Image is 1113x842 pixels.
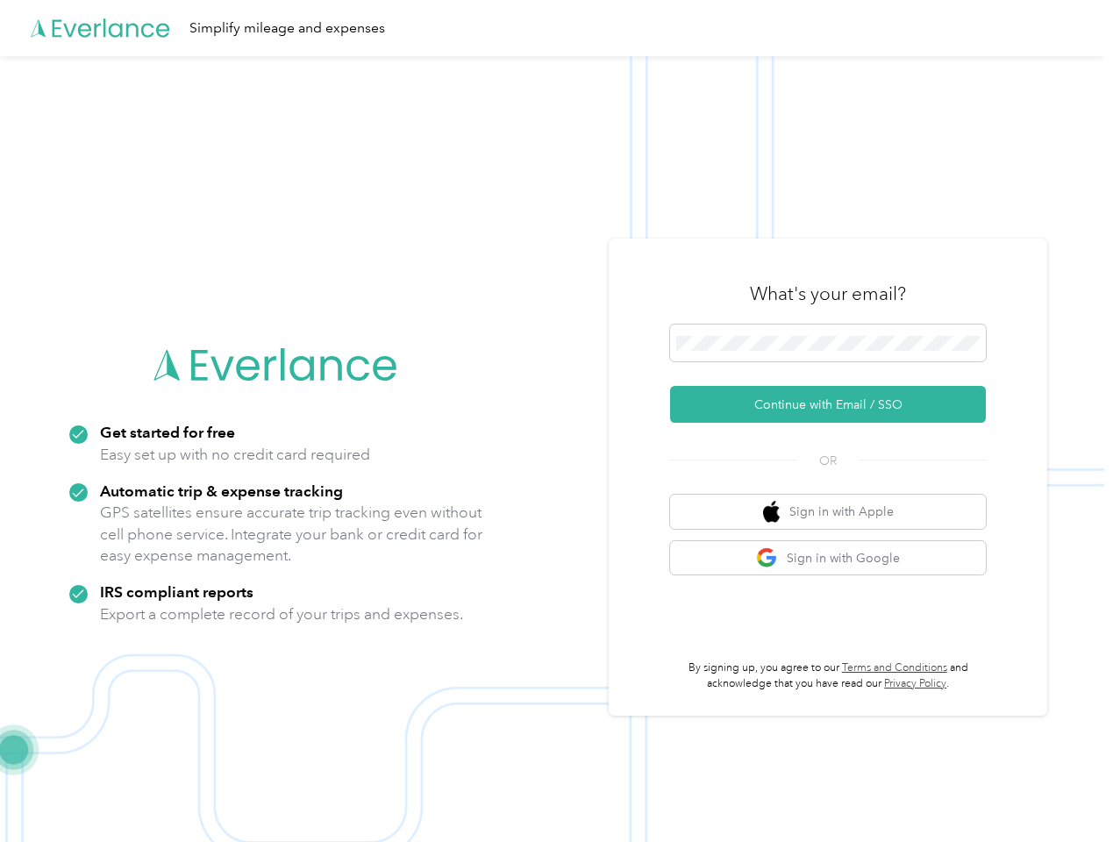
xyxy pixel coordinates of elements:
strong: Automatic trip & expense tracking [100,482,343,500]
p: Easy set up with no credit card required [100,444,370,466]
strong: Get started for free [100,423,235,441]
img: apple logo [763,501,781,523]
p: By signing up, you agree to our and acknowledge that you have read our . [670,660,986,691]
img: google logo [756,547,778,569]
p: Export a complete record of your trips and expenses. [100,603,463,625]
div: Simplify mileage and expenses [189,18,385,39]
button: Continue with Email / SSO [670,386,986,423]
a: Privacy Policy [884,677,946,690]
a: Terms and Conditions [842,661,947,674]
button: apple logoSign in with Apple [670,495,986,529]
span: OR [797,452,859,470]
h3: What's your email? [750,282,906,306]
button: google logoSign in with Google [670,541,986,575]
strong: IRS compliant reports [100,582,253,601]
p: GPS satellites ensure accurate trip tracking even without cell phone service. Integrate your bank... [100,502,483,567]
